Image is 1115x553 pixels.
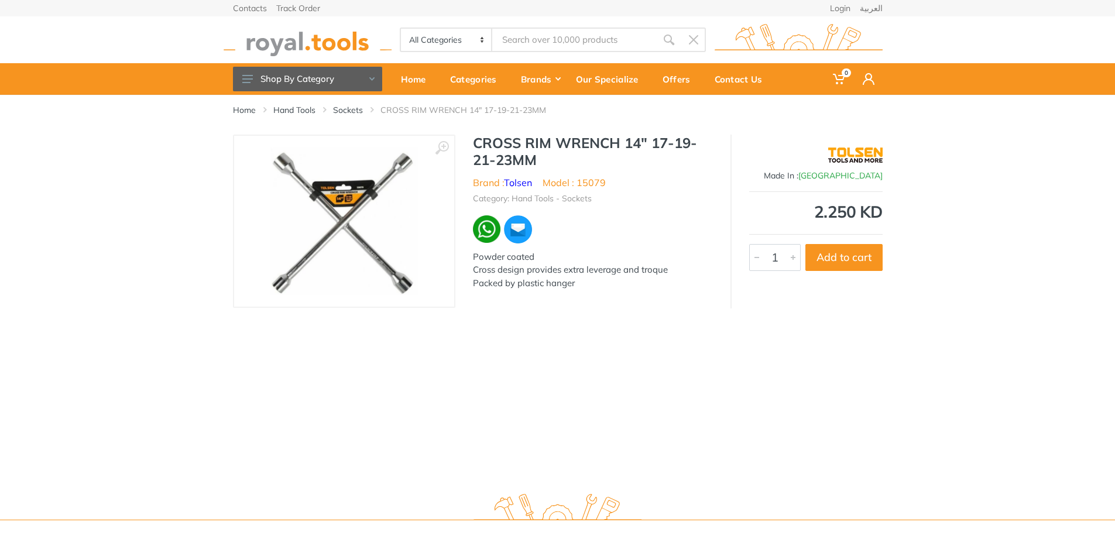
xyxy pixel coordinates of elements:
button: Shop By Category [233,67,382,91]
a: Track Order [276,4,320,12]
div: Brands [513,67,568,91]
a: Categories [442,63,513,95]
li: CROSS RIM WRENCH 14" 17-19-21-23MM [380,104,564,116]
select: Category [401,29,493,51]
div: 2.250 KD [749,204,883,220]
img: Tolsen [828,140,883,170]
a: Contact Us [706,63,778,95]
nav: breadcrumb [233,104,883,116]
a: Home [233,104,256,116]
img: royal.tools Logo [715,24,883,56]
span: [GEOGRAPHIC_DATA] [798,170,883,181]
a: Sockets [333,104,363,116]
img: royal.tools Logo [224,24,392,56]
a: Offers [654,63,706,95]
a: العربية [860,4,883,12]
img: Royal Tools - CROSS RIM WRENCH 14 [270,147,418,295]
a: Our Specialize [568,63,654,95]
li: Model : 15079 [543,176,606,190]
div: Categories [442,67,513,91]
a: Tolsen [504,177,532,188]
div: Made In : [749,170,883,182]
a: 0 [825,63,855,95]
input: Site search [492,28,656,52]
div: Offers [654,67,706,91]
button: Add to cart [805,244,883,271]
div: Contact Us [706,67,778,91]
div: Home [393,67,442,91]
div: Powder coated Cross design provides extra leverage and troque Packed by plastic hanger [473,250,713,290]
a: Home [393,63,442,95]
a: Login [830,4,850,12]
a: Contacts [233,4,267,12]
div: Our Specialize [568,67,654,91]
img: wa.webp [473,215,500,243]
a: Hand Tools [273,104,315,116]
li: Category: Hand Tools - Sockets [473,193,592,205]
img: royal.tools Logo [474,494,641,526]
li: Brand : [473,176,532,190]
span: 0 [842,68,851,77]
img: ma.webp [503,214,533,245]
h1: CROSS RIM WRENCH 14" 17-19-21-23MM [473,135,713,169]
